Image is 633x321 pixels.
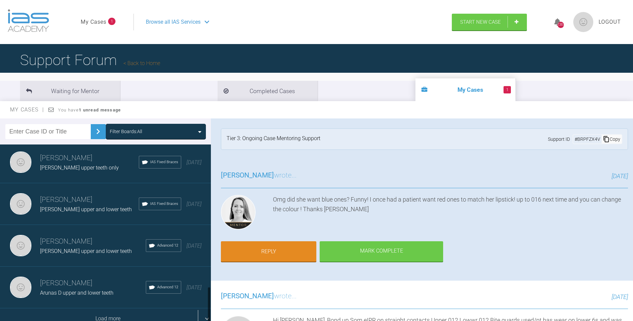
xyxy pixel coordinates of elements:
li: My Cases [415,78,516,101]
a: Start New Case [452,14,527,30]
span: Browse all IAS Services [146,18,201,26]
img: Neil Fearns [10,193,31,215]
a: My Cases [81,18,106,26]
img: Neil Fearns [10,277,31,298]
span: [PERSON_NAME] [221,292,274,300]
h3: [PERSON_NAME] [40,152,139,164]
span: [DATE] [187,159,202,166]
img: Neil Fearns [10,151,31,173]
img: Neil Fearns [10,235,31,256]
span: Support ID [548,135,570,143]
img: chevronRight.28bd32b0.svg [93,126,103,137]
span: [PERSON_NAME] upper and lower teeth [40,206,132,213]
h1: Support Forum [20,48,160,72]
div: Omg did she want blue ones? Funny! I once had a patient want red ones to match her lipstick! up t... [273,195,628,232]
span: Arunas D upper and lower teeth [40,290,113,296]
li: Completed Cases [218,81,318,101]
div: Filter Boards: All [110,128,142,135]
span: [DATE] [187,243,202,249]
span: IAS Fixed Braces [150,159,178,165]
input: Enter Case ID or Title [5,124,91,139]
span: Advanced 12 [157,284,178,290]
span: [DATE] [187,284,202,291]
span: [DATE] [612,173,628,180]
strong: 1 unread message [79,107,121,112]
div: Mark Complete [320,241,443,262]
h3: [PERSON_NAME] [40,236,146,247]
span: IAS Fixed Braces [150,201,178,207]
h3: [PERSON_NAME] [40,194,139,206]
span: Start New Case [460,19,501,25]
div: Copy [602,135,622,143]
div: # BRPFZX4V [573,135,602,143]
span: Advanced 12 [157,243,178,249]
img: logo-light.3e3ef733.png [8,9,49,32]
img: Emma Dougherty [221,195,256,230]
span: [PERSON_NAME] [221,171,274,179]
h3: [PERSON_NAME] [40,278,146,289]
span: [PERSON_NAME] upper teeth only [40,165,119,171]
span: 1 [504,86,511,93]
h3: wrote... [221,291,297,302]
span: You have [58,107,121,112]
span: 1 [108,18,115,25]
span: [DATE] [187,201,202,207]
img: profile.png [573,12,593,32]
div: 1387 [558,22,564,28]
a: Logout [599,18,621,26]
div: Tier 3: Ongoing Case Mentoring Support [227,134,320,144]
h3: wrote... [221,170,297,181]
span: My Cases [10,106,44,113]
span: [PERSON_NAME] upper and lower teeth [40,248,132,254]
li: Waiting for Mentor [20,81,120,101]
a: Reply [221,241,316,262]
a: Back to Home [123,60,160,66]
span: [DATE] [612,293,628,300]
